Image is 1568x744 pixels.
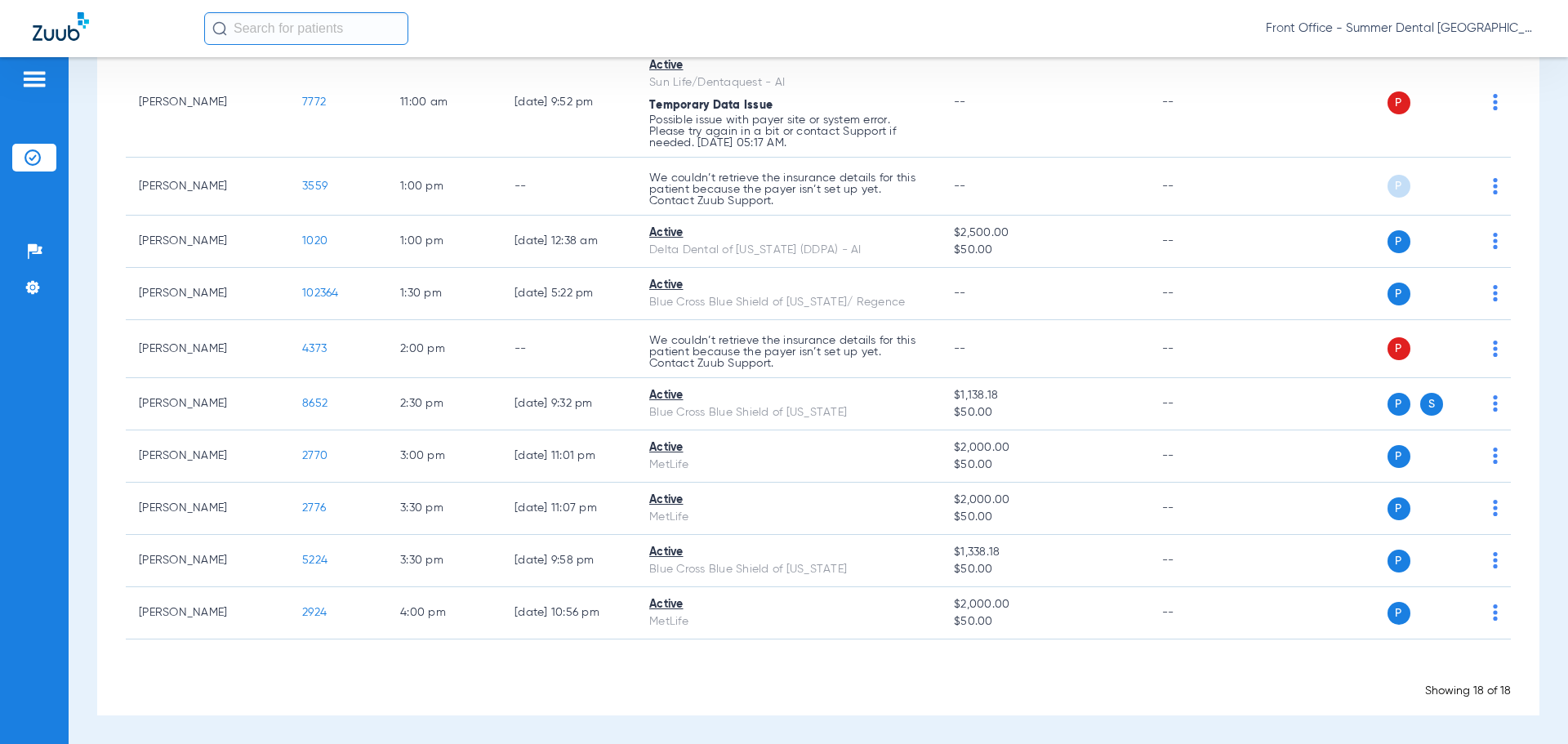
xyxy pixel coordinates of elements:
[1456,395,1472,412] img: x.svg
[387,483,501,535] td: 3:30 PM
[302,398,327,409] span: 8652
[212,21,227,36] img: Search Icon
[387,268,501,320] td: 1:30 PM
[1456,500,1472,516] img: x.svg
[1493,500,1498,516] img: group-dot-blue.svg
[954,387,1135,404] span: $1,138.18
[1456,341,1472,357] img: x.svg
[1493,395,1498,412] img: group-dot-blue.svg
[954,561,1135,578] span: $50.00
[954,509,1135,526] span: $50.00
[1456,604,1472,621] img: x.svg
[1493,448,1498,464] img: group-dot-blue.svg
[204,12,408,45] input: Search for patients
[302,180,327,192] span: 3559
[954,613,1135,630] span: $50.00
[1420,393,1443,416] span: S
[1266,20,1535,37] span: Front Office - Summer Dental [GEOGRAPHIC_DATA] | Lumio Dental
[501,216,636,268] td: [DATE] 12:38 AM
[954,180,966,192] span: --
[126,535,289,587] td: [PERSON_NAME]
[126,216,289,268] td: [PERSON_NAME]
[501,268,636,320] td: [DATE] 5:22 PM
[1493,233,1498,249] img: group-dot-blue.svg
[1425,685,1511,697] span: Showing 18 of 18
[649,100,773,111] span: Temporary Data Issue
[302,555,327,566] span: 5224
[387,430,501,483] td: 3:00 PM
[501,430,636,483] td: [DATE] 11:01 PM
[302,287,339,299] span: 102364
[1388,230,1410,253] span: P
[1493,94,1498,110] img: group-dot-blue.svg
[1456,552,1472,568] img: x.svg
[1149,587,1259,639] td: --
[126,483,289,535] td: [PERSON_NAME]
[649,225,928,242] div: Active
[302,96,326,108] span: 7772
[954,457,1135,474] span: $50.00
[1388,337,1410,360] span: P
[1456,178,1472,194] img: x.svg
[649,172,928,207] p: We couldn’t retrieve the insurance details for this patient because the payer isn’t set up yet. C...
[302,502,326,514] span: 2776
[1149,378,1259,430] td: --
[1149,320,1259,378] td: --
[501,378,636,430] td: [DATE] 9:32 PM
[1493,285,1498,301] img: group-dot-blue.svg
[649,57,928,74] div: Active
[126,378,289,430] td: [PERSON_NAME]
[1486,666,1568,744] iframe: Chat Widget
[1388,550,1410,572] span: P
[954,225,1135,242] span: $2,500.00
[302,450,327,461] span: 2770
[1149,430,1259,483] td: --
[302,343,327,354] span: 4373
[21,69,47,89] img: hamburger-icon
[1493,552,1498,568] img: group-dot-blue.svg
[649,509,928,526] div: MetLife
[302,235,327,247] span: 1020
[33,12,89,41] img: Zuub Logo
[1388,175,1410,198] span: P
[387,378,501,430] td: 2:30 PM
[1149,268,1259,320] td: --
[1388,393,1410,416] span: P
[954,544,1135,561] span: $1,338.18
[954,439,1135,457] span: $2,000.00
[649,613,928,630] div: MetLife
[649,277,928,294] div: Active
[126,48,289,158] td: [PERSON_NAME]
[1456,285,1472,301] img: x.svg
[501,483,636,535] td: [DATE] 11:07 PM
[501,158,636,216] td: --
[649,294,928,311] div: Blue Cross Blue Shield of [US_STATE]/ Regence
[1388,602,1410,625] span: P
[387,587,501,639] td: 4:00 PM
[501,535,636,587] td: [DATE] 9:58 PM
[649,544,928,561] div: Active
[302,607,327,618] span: 2924
[1149,48,1259,158] td: --
[501,48,636,158] td: [DATE] 9:52 PM
[1388,497,1410,520] span: P
[387,216,501,268] td: 1:00 PM
[1149,216,1259,268] td: --
[649,404,928,421] div: Blue Cross Blue Shield of [US_STATE]
[649,439,928,457] div: Active
[1493,604,1498,621] img: group-dot-blue.svg
[1149,535,1259,587] td: --
[1493,178,1498,194] img: group-dot-blue.svg
[649,335,928,369] p: We couldn’t retrieve the insurance details for this patient because the payer isn’t set up yet. C...
[126,320,289,378] td: [PERSON_NAME]
[1456,448,1472,464] img: x.svg
[649,387,928,404] div: Active
[1149,483,1259,535] td: --
[126,587,289,639] td: [PERSON_NAME]
[1149,158,1259,216] td: --
[954,492,1135,509] span: $2,000.00
[954,343,966,354] span: --
[387,48,501,158] td: 11:00 AM
[649,114,928,149] p: Possible issue with payer site or system error. Please try again in a bit or contact Support if n...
